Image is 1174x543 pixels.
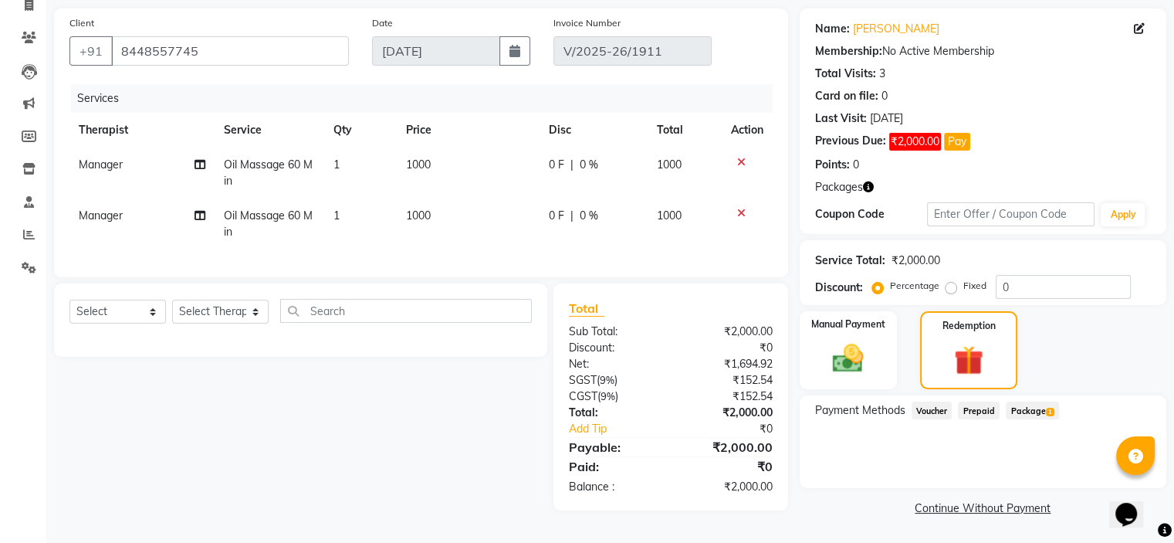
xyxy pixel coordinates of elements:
span: SGST [569,373,597,387]
input: Search by Name/Mobile/Email/Code [111,36,349,66]
div: 0 [853,157,859,173]
div: Payable: [557,438,671,456]
input: Search [280,299,532,323]
th: Action [722,113,773,148]
label: Percentage [890,279,939,293]
span: 9% [601,390,615,402]
span: Payment Methods [815,402,905,419]
div: Name: [815,21,850,37]
span: 1000 [406,209,431,222]
div: ₹2,000.00 [671,324,784,340]
span: 1000 [406,158,431,171]
div: Net: [557,356,671,372]
th: Qty [324,113,397,148]
span: Oil Massage 60 Min [224,158,313,188]
input: Enter Offer / Coupon Code [927,202,1095,226]
span: Manager [79,158,123,171]
div: Discount: [557,340,671,356]
span: CGST [569,389,597,403]
span: 1 [333,158,340,171]
th: Price [397,113,540,148]
div: ( ) [557,372,671,389]
div: [DATE] [870,110,903,127]
div: ( ) [557,389,671,405]
button: +91 [69,36,113,66]
div: Balance : [557,479,671,495]
div: Discount: [815,280,863,296]
iframe: chat widget [1109,481,1159,528]
span: 0 F [548,208,563,224]
div: ₹0 [671,340,784,356]
span: | [570,157,573,173]
div: ₹152.54 [671,372,784,389]
span: 9% [600,374,614,386]
div: Total: [557,405,671,421]
a: Continue Without Payment [803,501,1163,517]
button: Apply [1101,203,1145,226]
div: ₹1,694.92 [671,356,784,372]
label: Date [372,16,393,30]
div: ₹0 [671,457,784,476]
label: Manual Payment [811,317,885,331]
span: Manager [79,209,123,222]
div: Points: [815,157,850,173]
div: ₹152.54 [671,389,784,405]
div: ₹2,000.00 [671,479,784,495]
span: 0 F [548,157,563,173]
div: Previous Due: [815,133,886,151]
div: Paid: [557,457,671,476]
div: Membership: [815,43,882,59]
label: Client [69,16,94,30]
span: 0 % [579,157,597,173]
a: [PERSON_NAME] [853,21,939,37]
div: Total Visits: [815,66,876,82]
div: Coupon Code [815,206,927,222]
label: Invoice Number [553,16,621,30]
span: ₹2,000.00 [889,133,941,151]
div: Card on file: [815,88,878,104]
div: Services [71,84,784,113]
span: Prepaid [958,402,1000,419]
div: 0 [881,88,888,104]
span: Packages [815,179,863,195]
span: 0 % [579,208,597,224]
img: _cash.svg [823,341,873,376]
img: _gift.svg [945,342,993,378]
th: Disc [539,113,648,148]
span: Package [1006,402,1059,419]
div: Sub Total: [557,324,671,340]
div: ₹2,000.00 [671,438,784,456]
div: ₹2,000.00 [891,253,940,269]
span: | [570,208,573,224]
th: Service [215,113,324,148]
label: Redemption [942,319,996,333]
span: 1 [333,209,340,222]
div: Last Visit: [815,110,867,127]
button: Pay [944,133,970,151]
div: 3 [879,66,885,82]
div: ₹0 [689,421,783,437]
th: Therapist [69,113,215,148]
span: 1 [1046,408,1054,417]
span: Total [569,300,604,317]
div: Service Total: [815,253,885,269]
a: Add Tip [557,421,689,437]
th: Total [648,113,721,148]
span: Voucher [912,402,952,419]
div: No Active Membership [815,43,1151,59]
div: ₹2,000.00 [671,405,784,421]
label: Fixed [963,279,986,293]
span: 1000 [657,209,682,222]
span: Oil Massage 60 Min [224,209,313,239]
span: 1000 [657,158,682,171]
